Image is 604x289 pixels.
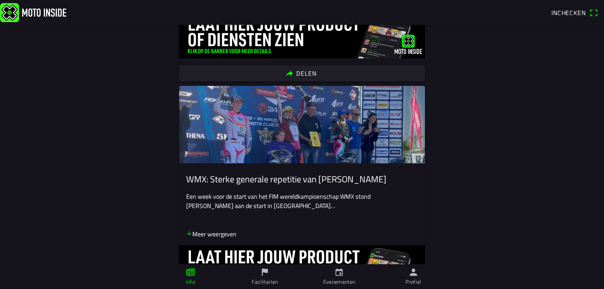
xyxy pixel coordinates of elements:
ion-icon: paper [186,267,195,277]
ion-icon: flag [260,267,270,277]
ion-label: Profiel [405,278,421,286]
img: V7AtVod8xzqE5IJbt3qUOM1sCIpdGVLdJduNjJnE.jpg [179,86,425,163]
ion-label: Evenementen [323,278,356,286]
p: Meer weergeven [186,229,237,239]
img: ovdhpoPiYVyyWxH96Op6EavZdUOyIWdtEOENrLni.jpg [179,12,425,58]
ion-label: Faciliteiten [252,278,278,286]
span: Inchecken [551,8,586,17]
ion-icon: person [409,267,418,277]
ion-icon: arrow down [186,230,192,236]
ion-label: Info [186,278,195,286]
p: Een week voor de start van het FIM wereldkampioenschap WMX stond [PERSON_NAME] aan de start in [G... [186,192,418,210]
ion-icon: calendar [334,267,344,277]
a: Incheckenqr scanner [547,5,602,20]
ion-button: Delen [179,66,425,81]
ion-card-title: WMX: Sterke generale repetitie van [PERSON_NAME] [186,174,418,185]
